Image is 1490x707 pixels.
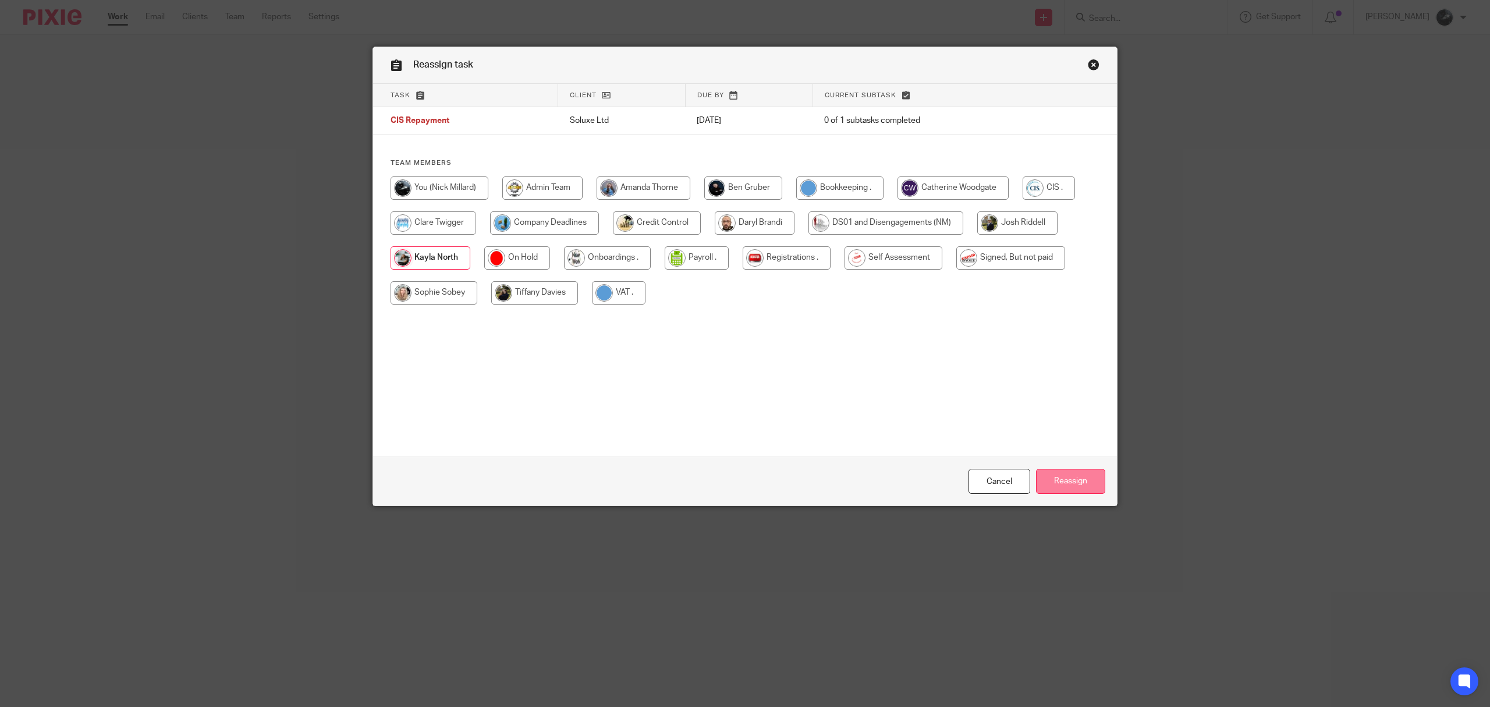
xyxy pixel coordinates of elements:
[697,92,724,98] span: Due by
[1036,469,1105,494] input: Reassign
[813,107,1048,135] td: 0 of 1 subtasks completed
[1088,59,1099,75] a: Close this dialog window
[570,115,674,126] p: Soluxe Ltd
[825,92,896,98] span: Current subtask
[391,92,410,98] span: Task
[391,117,449,125] span: CIS Repayment
[570,92,597,98] span: Client
[968,469,1030,494] a: Close this dialog window
[697,115,801,126] p: [DATE]
[413,60,473,69] span: Reassign task
[391,158,1099,168] h4: Team members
